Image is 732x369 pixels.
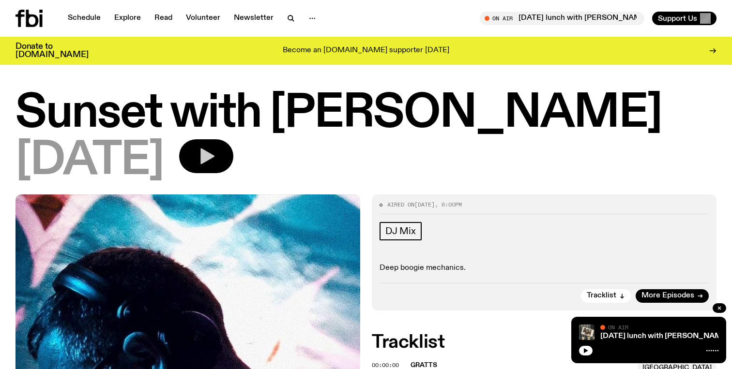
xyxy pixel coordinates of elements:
img: A polaroid of Ella Avni in the studio on top of the mixer which is also located in the studio. [579,325,595,340]
span: Gratts [411,362,437,369]
span: [DATE] [15,139,164,183]
a: Newsletter [228,12,279,25]
a: More Episodes [636,289,709,303]
p: Become an [DOMAIN_NAME] supporter [DATE] [283,46,449,55]
button: Support Us [652,12,717,25]
a: DJ Mix [380,222,422,240]
a: Explore [108,12,147,25]
h1: Sunset with [PERSON_NAME] [15,92,717,135]
span: On Air [608,324,628,330]
button: Tracklist [581,289,631,303]
span: Tracklist [587,292,616,299]
span: , 6:00pm [435,201,462,208]
span: More Episodes [641,292,694,299]
button: 00:00:00 [372,363,399,368]
span: [DATE] [414,201,435,208]
span: DJ Mix [385,226,416,236]
span: Aired on [387,201,414,208]
span: Support Us [658,14,697,23]
h2: Tracklist [372,334,717,351]
a: Read [149,12,178,25]
p: Deep boogie mechanics. [380,264,709,273]
a: Schedule [62,12,107,25]
a: [DATE] lunch with [PERSON_NAME]! [600,332,731,340]
button: On Air[DATE] lunch with [PERSON_NAME]! [480,12,644,25]
h3: Donate to [DOMAIN_NAME] [15,43,89,59]
span: 00:00:00 [372,361,399,369]
a: Volunteer [180,12,226,25]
